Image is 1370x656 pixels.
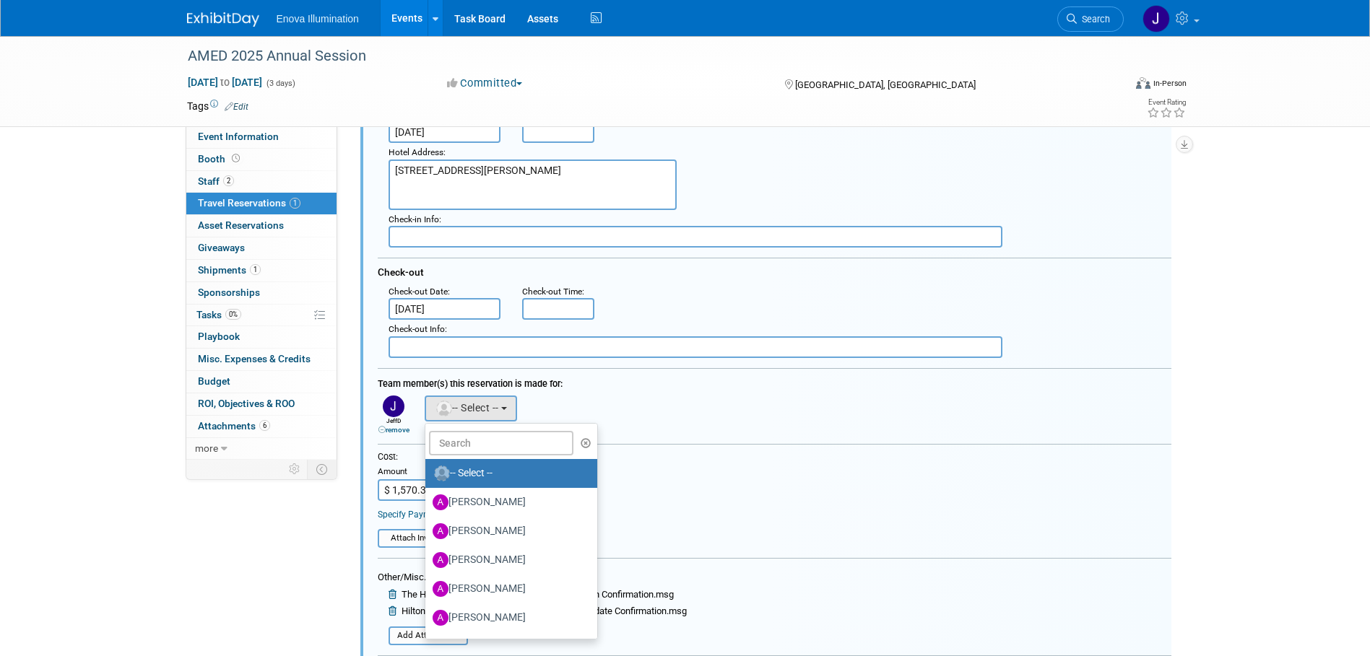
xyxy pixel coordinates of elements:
[183,43,1102,69] div: AMED 2025 Annual Session
[1057,6,1124,32] a: Search
[389,159,677,210] textarea: [STREET_ADDRESS][PERSON_NAME]
[187,99,248,113] td: Tags
[225,102,248,112] a: Edit
[389,147,446,157] small: :
[389,287,448,297] span: Check-out Date
[198,353,311,364] span: Misc. Expenses & Credits
[378,510,472,520] a: Specify Payment Details
[429,431,573,455] input: Search
[389,214,441,224] small: :
[433,491,584,514] label: [PERSON_NAME]
[433,581,448,597] img: A.jpg
[186,326,337,348] a: Playbook
[198,420,270,432] span: Attachments
[1077,14,1110,25] span: Search
[383,395,404,417] img: J.jpg
[435,402,499,414] span: -- Select --
[198,175,234,187] span: Staff
[370,417,417,434] div: JeffD
[198,219,284,231] span: Asset Reservations
[198,131,279,142] span: Event Information
[187,12,259,27] img: ExhibitDay
[378,571,687,587] div: Other/Misc. Attachments:
[198,287,260,298] span: Sponsorships
[282,460,308,478] td: Personalize Event Tab Strip
[389,214,439,224] span: Check-in Info
[1153,78,1187,89] div: In-Person
[265,79,295,88] span: (3 days)
[433,494,448,510] img: A.jpg
[225,309,241,320] span: 0%
[433,606,584,629] label: [PERSON_NAME]
[1143,5,1170,32] img: Janelle Tlusty
[389,147,443,157] span: Hotel Address
[402,605,687,616] span: Hilton La Jolla [PERSON_NAME] Reservation Update Confirmation.msg
[277,13,359,25] span: Enova Illumination
[433,552,448,568] img: A.jpg
[1039,75,1187,97] div: Event Format
[522,287,584,297] small: :
[186,305,337,326] a: Tasks0%
[433,462,584,485] label: -- Select --
[389,324,447,334] small: :
[186,171,337,193] a: Staff2
[186,371,337,393] a: Budget
[186,282,337,304] a: Sponsorships
[433,610,448,626] img: A.jpg
[795,79,976,90] span: [GEOGRAPHIC_DATA], [GEOGRAPHIC_DATA]
[223,175,234,186] span: 2
[186,215,337,237] a: Asset Reservations
[378,426,409,434] a: remove
[218,76,232,88] span: to
[186,416,337,437] a: Attachments6
[402,589,674,600] span: The Hilton La Jolla [PERSON_NAME] Reservation Confirmation.msg
[198,264,261,276] span: Shipments
[186,126,337,148] a: Event Information
[198,375,230,387] span: Budget
[198,331,240,342] span: Playbook
[187,76,263,89] span: [DATE] [DATE]
[433,548,584,572] label: [PERSON_NAME]
[378,371,1171,392] div: Team member(s) this reservation is made for:
[250,264,261,275] span: 1
[198,242,245,253] span: Giveaways
[433,520,584,543] label: [PERSON_NAME]
[186,393,337,415] a: ROI, Objectives & ROO
[378,266,424,278] span: Check-out
[186,349,337,370] a: Misc. Expenses & Credits
[186,237,337,259] a: Giveaways
[389,324,445,334] span: Check-out Info
[186,260,337,281] a: Shipments1
[198,153,243,165] span: Booth
[290,198,300,209] span: 1
[522,287,582,297] span: Check-out Time
[195,442,218,454] span: more
[186,438,337,460] a: more
[425,395,518,421] button: -- Select --
[8,6,773,142] body: Rich Text Area. Press ALT-0 for help.
[186,149,337,170] a: Booth
[389,287,450,297] small: :
[433,577,584,600] label: [PERSON_NAME]
[378,451,1171,463] div: Cost:
[229,153,243,164] span: Booth not reserved yet
[9,6,772,142] p: [PERSON_NAME] - Hotel Confirmation 3259514283 - [PERSON_NAME]'s dates of stay are good [PERSON_NA...
[186,193,337,214] a: Travel Reservations1
[259,420,270,431] span: 6
[198,197,300,209] span: Travel Reservations
[198,398,295,409] span: ROI, Objectives & ROO
[307,460,337,478] td: Toggle Event Tabs
[1136,77,1150,89] img: Format-Inperson.png
[433,523,448,539] img: A.jpg
[378,466,482,479] div: Amount
[1147,99,1186,106] div: Event Rating
[434,465,450,481] img: Unassigned-User-Icon.png
[442,76,528,91] button: Committed
[196,309,241,320] span: Tasks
